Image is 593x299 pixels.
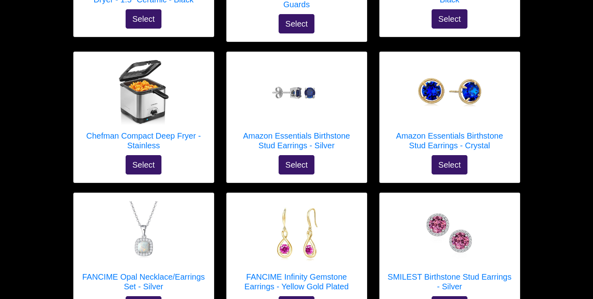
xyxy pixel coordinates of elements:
[388,60,512,155] a: Amazon Essentials Birthstone Stud Earrings - Crystal Amazon Essentials Birthstone Stud Earrings -...
[235,131,359,150] h5: Amazon Essentials Birthstone Stud Earrings - Silver
[417,78,482,107] img: Amazon Essentials Birthstone Stud Earrings - Crystal
[126,9,162,29] button: Select
[82,201,206,296] a: FANCIME Opal Necklace/Earrings Set - Silver FANCIME Opal Necklace/Earrings Set - Silver
[388,131,512,150] h5: Amazon Essentials Birthstone Stud Earrings - Crystal
[417,201,482,266] img: SMILEST Birthstone Stud Earrings - Silver
[279,14,315,33] button: Select
[264,60,329,125] img: Amazon Essentials Birthstone Stud Earrings - Silver
[82,272,206,291] h5: FANCIME Opal Necklace/Earrings Set - Silver
[235,201,359,296] a: FANCIME Infinity Gemstone Earrings - Yellow Gold Plated FANCIME Infinity Gemstone Earrings - Yell...
[235,272,359,291] h5: FANCIME Infinity Gemstone Earrings - Yellow Gold Plated
[432,155,468,174] button: Select
[112,60,176,125] img: Chefman Compact Deep Fryer - Stainless
[432,9,468,29] button: Select
[112,201,176,266] img: FANCIME Opal Necklace/Earrings Set - Silver
[279,155,315,174] button: Select
[126,155,162,174] button: Select
[388,201,512,296] a: SMILEST Birthstone Stud Earrings - Silver SMILEST Birthstone Stud Earrings - Silver
[82,131,206,150] h5: Chefman Compact Deep Fryer - Stainless
[264,201,329,266] img: FANCIME Infinity Gemstone Earrings - Yellow Gold Plated
[235,60,359,155] a: Amazon Essentials Birthstone Stud Earrings - Silver Amazon Essentials Birthstone Stud Earrings - ...
[388,272,512,291] h5: SMILEST Birthstone Stud Earrings - Silver
[82,60,206,155] a: Chefman Compact Deep Fryer - Stainless Chefman Compact Deep Fryer - Stainless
